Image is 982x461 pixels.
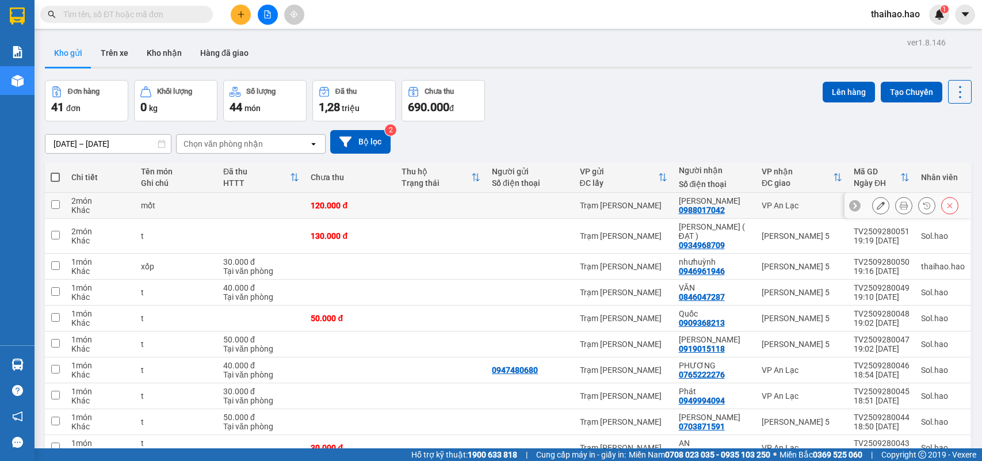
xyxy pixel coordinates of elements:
button: Trên xe [91,39,137,67]
div: 1 món [71,387,129,396]
div: TV2509280044 [854,413,910,422]
button: Kho gửi [45,39,91,67]
div: Sol.hao [921,314,965,323]
img: icon-new-feature [934,9,945,20]
input: Select a date range. [45,135,171,153]
div: Số điện thoại [679,180,750,189]
span: Miền Nam [629,448,770,461]
div: Trạm [PERSON_NAME] [580,340,667,349]
div: Trạm [PERSON_NAME] [580,443,667,452]
div: 19:02 [DATE] [854,318,910,327]
th: Toggle SortBy [756,162,848,193]
div: 0947480680 [492,365,538,375]
div: Sửa đơn hàng [872,197,889,214]
button: Lên hàng [823,82,875,102]
span: kg [149,104,158,113]
div: Chưa thu [425,87,454,96]
div: Nhân viên [921,173,965,182]
span: copyright [918,451,926,459]
div: Khác [71,448,129,457]
button: Đơn hàng41đơn [45,80,128,121]
span: 1 [942,5,946,13]
div: Chưa thu [311,173,389,182]
div: [PERSON_NAME] 5 [762,417,842,426]
div: TV2509280045 [854,387,910,396]
div: TV2509280047 [854,335,910,344]
div: Khác [71,396,129,405]
div: Đã thu [223,167,290,176]
div: Sol.hao [921,231,965,241]
div: HTTT [223,178,290,188]
div: Sol.hao [921,417,965,426]
div: nhưhuỳnh [679,257,750,266]
div: t [141,391,212,401]
div: t [141,439,212,448]
strong: 0708 023 035 - 0935 103 250 [665,450,770,459]
div: Ghi chú [141,178,212,188]
div: VP gửi [580,167,658,176]
div: VĂN [679,283,750,292]
div: t [141,314,212,323]
div: 0703871591 [679,422,725,431]
div: AN [679,439,750,448]
div: 19:16 [DATE] [854,266,910,276]
div: TV2509280046 [854,361,910,370]
span: món [244,104,261,113]
div: t [141,231,212,241]
span: | [526,448,528,461]
div: Khác [71,422,129,431]
div: Trạm [PERSON_NAME] [580,417,667,426]
div: 0934968709 [679,241,725,250]
button: Tạo Chuyến [881,82,942,102]
div: 19:19 [DATE] [854,236,910,245]
div: 30.000 đ [223,387,299,396]
span: 1,28 [319,100,340,114]
div: 30.000 đ [223,257,299,266]
th: Toggle SortBy [217,162,305,193]
div: Khác [71,292,129,302]
div: Trạm [PERSON_NAME] [580,262,667,271]
div: 1 món [71,257,129,266]
div: TV2509280043 [854,439,910,448]
span: ⚪️ [773,452,777,457]
span: Miền Bắc [780,448,862,461]
div: Đơn hàng [68,87,100,96]
div: 1 món [71,335,129,344]
span: search [48,10,56,18]
div: Tại văn phòng [223,370,299,379]
th: Toggle SortBy [396,162,486,193]
div: [PERSON_NAME] 5 [762,340,842,349]
button: Chưa thu690.000đ [402,80,485,121]
div: Số điện thoại [492,178,568,188]
div: Sol.hao [921,443,965,452]
div: TV2509280049 [854,283,910,292]
strong: 1900 633 818 [468,450,517,459]
div: t [141,340,212,349]
div: t [141,365,212,375]
button: Hàng đã giao [191,39,258,67]
div: Khối lượng [157,87,192,96]
div: Sol.hao [921,288,965,297]
div: Khác [71,236,129,245]
span: caret-down [960,9,970,20]
div: TV2509280048 [854,309,910,318]
strong: 0369 525 060 [813,450,862,459]
div: 2 món [71,227,129,236]
div: 50.000 đ [223,413,299,422]
div: Trạm [PERSON_NAME] [580,231,667,241]
div: 1 món [71,283,129,292]
div: 2 món [71,196,129,205]
div: 1 món [71,413,129,422]
div: Trạm [PERSON_NAME] [580,201,667,210]
div: VP An Lạc [762,391,842,401]
span: triệu [342,104,360,113]
div: 18:54 [DATE] [854,370,910,379]
img: warehouse-icon [12,75,24,87]
button: Kho nhận [137,39,191,67]
span: thaihao.hao [862,7,929,21]
img: warehouse-icon [12,359,24,371]
span: 690.000 [408,100,449,114]
div: Trạng thái [402,178,471,188]
div: Phát [679,387,750,396]
span: plus [237,10,245,18]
